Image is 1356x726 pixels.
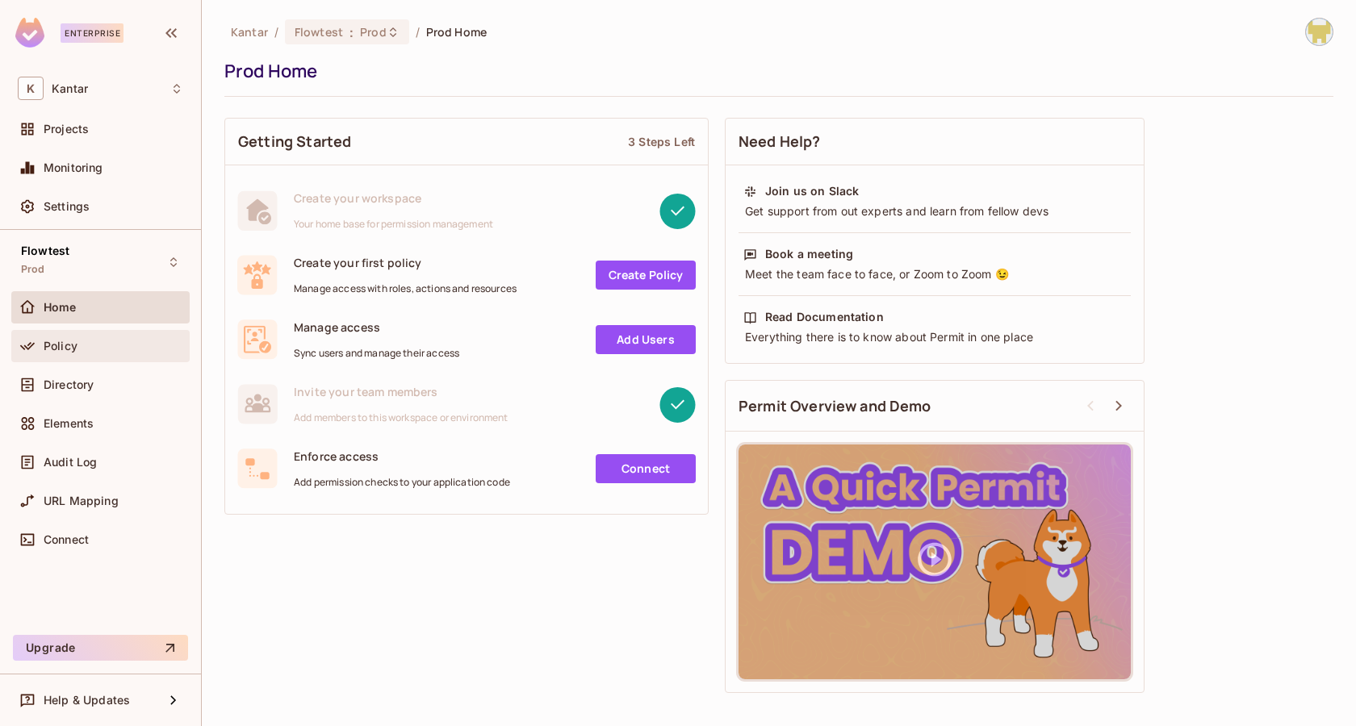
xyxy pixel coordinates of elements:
[44,456,97,469] span: Audit Log
[44,533,89,546] span: Connect
[765,183,859,199] div: Join us on Slack
[44,417,94,430] span: Elements
[739,396,931,416] span: Permit Overview and Demo
[294,384,508,399] span: Invite your team members
[44,161,103,174] span: Monitoring
[15,18,44,48] img: SReyMgAAAABJRU5ErkJggg==
[294,476,510,489] span: Add permission checks to your application code
[294,347,459,360] span: Sync users and manage their access
[231,24,268,40] span: the active workspace
[360,24,387,40] span: Prod
[426,24,487,40] span: Prod Home
[628,134,695,149] div: 3 Steps Left
[596,261,696,290] a: Create Policy
[765,309,884,325] div: Read Documentation
[44,378,94,391] span: Directory
[44,123,89,136] span: Projects
[294,255,517,270] span: Create your first policy
[61,23,123,43] div: Enterprise
[18,77,44,100] span: K
[274,24,278,40] li: /
[1306,19,1333,45] img: Girishankar.VP@kantar.com
[294,218,493,231] span: Your home base for permission management
[349,26,354,39] span: :
[13,635,188,661] button: Upgrade
[52,82,88,95] span: Workspace: Kantar
[294,319,459,335] span: Manage access
[21,263,45,276] span: Prod
[743,266,1126,282] div: Meet the team face to face, or Zoom to Zoom 😉
[224,59,1325,83] div: Prod Home
[743,329,1126,345] div: Everything there is to know about Permit in one place
[44,340,77,353] span: Policy
[765,246,853,262] div: Book a meeting
[44,200,90,213] span: Settings
[416,24,420,40] li: /
[44,694,130,707] span: Help & Updates
[743,203,1126,219] div: Get support from out experts and learn from fellow devs
[596,454,696,483] a: Connect
[294,411,508,424] span: Add members to this workspace or environment
[21,244,69,257] span: Flowtest
[44,494,119,507] span: URL Mapping
[596,325,696,354] a: Add Users
[44,301,77,314] span: Home
[739,131,821,152] span: Need Help?
[294,190,493,206] span: Create your workspace
[294,282,517,295] span: Manage access with roles, actions and resources
[294,449,510,464] span: Enforce access
[238,131,351,152] span: Getting Started
[295,24,343,40] span: Flowtest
